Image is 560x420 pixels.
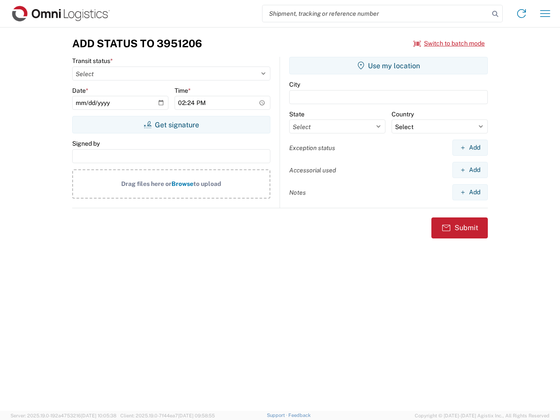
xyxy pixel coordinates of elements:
[413,36,485,51] button: Switch to batch mode
[392,110,414,118] label: Country
[452,184,488,200] button: Add
[289,57,488,74] button: Use my location
[452,162,488,178] button: Add
[452,140,488,156] button: Add
[72,57,113,65] label: Transit status
[289,144,335,152] label: Exception status
[121,180,171,187] span: Drag files here or
[72,116,270,133] button: Get signature
[72,140,100,147] label: Signed by
[193,180,221,187] span: to upload
[288,413,311,418] a: Feedback
[267,413,289,418] a: Support
[289,80,300,88] label: City
[289,189,306,196] label: Notes
[178,413,215,418] span: [DATE] 09:58:55
[262,5,489,22] input: Shipment, tracking or reference number
[289,110,304,118] label: State
[171,180,193,187] span: Browse
[72,37,202,50] h3: Add Status to 3951206
[81,413,116,418] span: [DATE] 10:05:38
[431,217,488,238] button: Submit
[175,87,191,94] label: Time
[289,166,336,174] label: Accessorial used
[10,413,116,418] span: Server: 2025.19.0-192a4753216
[72,87,88,94] label: Date
[120,413,215,418] span: Client: 2025.19.0-7f44ea7
[415,412,549,420] span: Copyright © [DATE]-[DATE] Agistix Inc., All Rights Reserved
